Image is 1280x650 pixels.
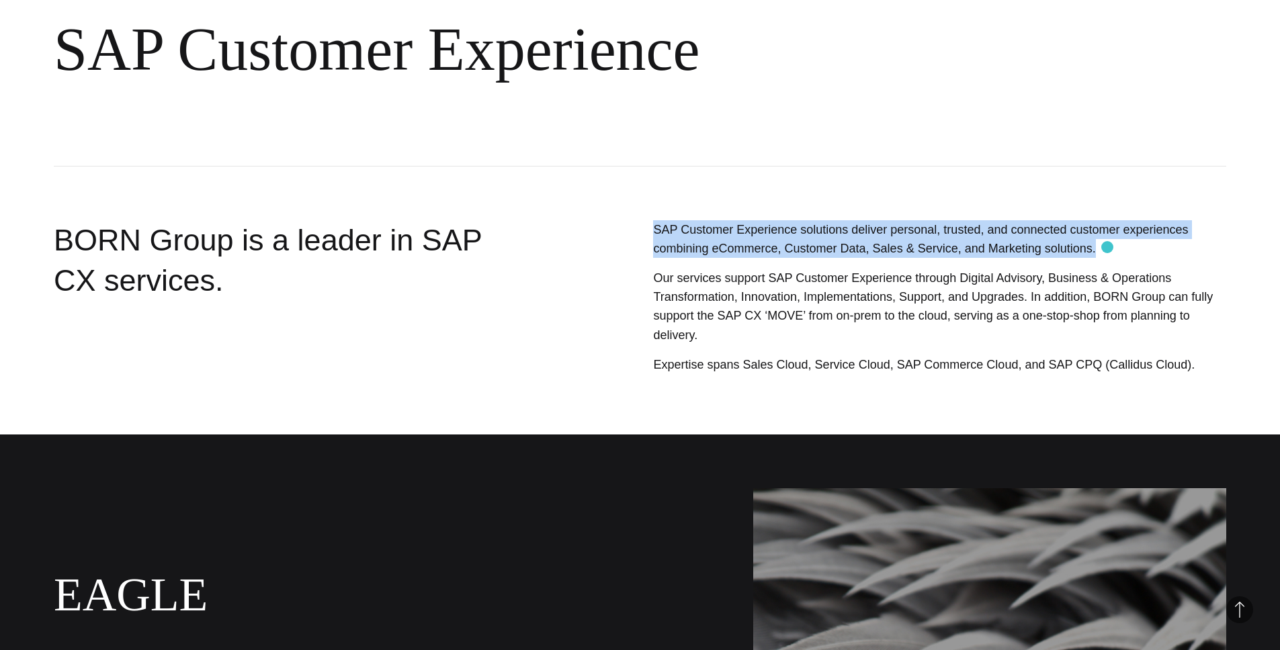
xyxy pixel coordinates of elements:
[653,355,1226,374] p: Expertise spans Sales Cloud, Service Cloud, SAP Commerce Cloud, and SAP CPQ (Callidus Cloud).
[54,220,527,408] div: BORN Group is a leader in SAP CX services.
[653,269,1226,344] p: Our services support SAP Customer Experience through Digital Advisory, Business & Operations Tran...
[54,569,208,620] a: EAGLE
[1226,596,1253,623] button: Back to Top
[653,220,1226,258] p: SAP Customer Experience solutions deliver personal, trusted, and connected customer experiences c...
